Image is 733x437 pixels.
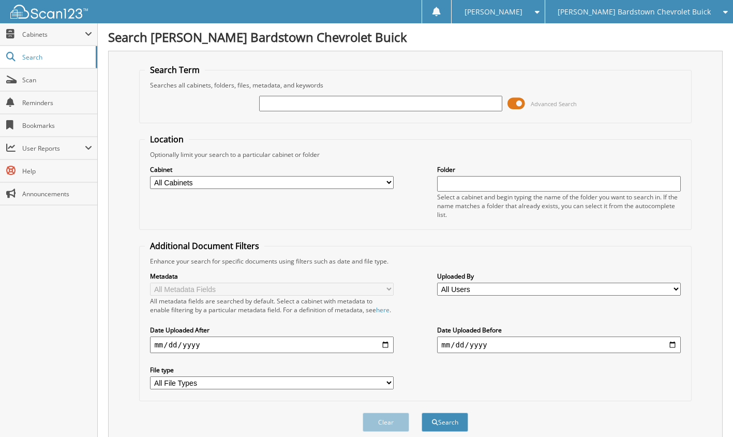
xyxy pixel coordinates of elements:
[22,190,92,198] span: Announcements
[422,413,468,432] button: Search
[363,413,409,432] button: Clear
[22,76,92,84] span: Scan
[465,9,522,15] span: [PERSON_NAME]
[150,366,393,374] label: File type
[145,81,685,90] div: Searches all cabinets, folders, files, metadata, and keywords
[150,297,393,314] div: All metadata fields are searched by default. Select a cabinet with metadata to enable filtering b...
[437,193,680,219] div: Select a cabinet and begin typing the name of the folder you want to search in. If the name match...
[22,121,92,130] span: Bookmarks
[22,144,85,153] span: User Reports
[558,9,711,15] span: [PERSON_NAME] Bardstown Chevrolet Buick
[376,305,390,314] a: here
[108,28,723,46] h1: Search [PERSON_NAME] Bardstown Chevrolet Buick
[531,100,577,108] span: Advanced Search
[150,165,393,174] label: Cabinet
[145,134,189,145] legend: Location
[437,326,680,334] label: Date Uploaded Before
[150,272,393,281] label: Metadata
[10,5,88,19] img: scan123-logo-white.svg
[150,326,393,334] label: Date Uploaded After
[437,165,680,174] label: Folder
[22,98,92,107] span: Reminders
[437,337,680,353] input: end
[22,30,85,39] span: Cabinets
[437,272,680,281] label: Uploaded By
[145,257,685,266] div: Enhance your search for specific documents using filters such as date and file type.
[22,53,91,62] span: Search
[150,337,393,353] input: start
[145,150,685,159] div: Optionally limit your search to a particular cabinet or folder
[22,167,92,176] span: Help
[145,240,264,252] legend: Additional Document Filters
[145,64,205,76] legend: Search Term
